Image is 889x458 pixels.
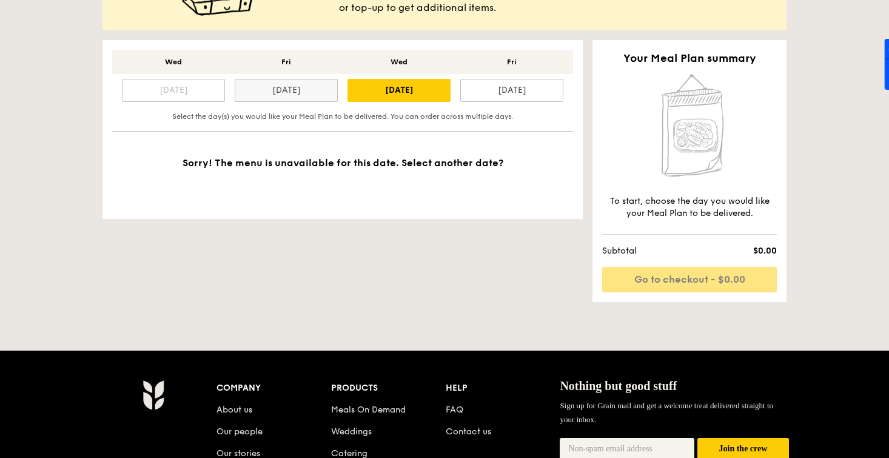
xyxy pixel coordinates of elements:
a: Go to checkout - $0.00 [602,267,777,292]
a: Contact us [446,426,491,437]
a: Meals On Demand [331,405,406,415]
a: Our people [216,426,263,437]
div: Wed [347,57,451,67]
div: Products [331,380,446,397]
div: Select the day(s) you would like your Meal Plan to be delivered. You can order across multiple days. [117,112,568,121]
div: Fri [235,57,338,67]
h2: Your Meal Plan summary [602,50,777,67]
span: Nothing but good stuff [560,379,677,392]
a: Weddings [331,426,372,437]
div: Fri [460,57,563,67]
div: Help [446,380,560,397]
span: $0.00 [707,245,777,257]
img: Home delivery [654,72,725,181]
a: About us [216,405,252,415]
div: Company [216,380,331,397]
div: Wed [122,57,225,67]
div: To start, choose the day you would like your Meal Plan to be delivered. [602,195,777,220]
span: Sign up for Grain mail and get a welcome treat delivered straight to your inbox. [560,401,773,423]
a: FAQ [446,405,463,415]
span: Subtotal [602,245,707,257]
div: Sorry! The menu is unavailable for this date. Select another date? [102,141,583,219]
img: Grain [143,380,164,410]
